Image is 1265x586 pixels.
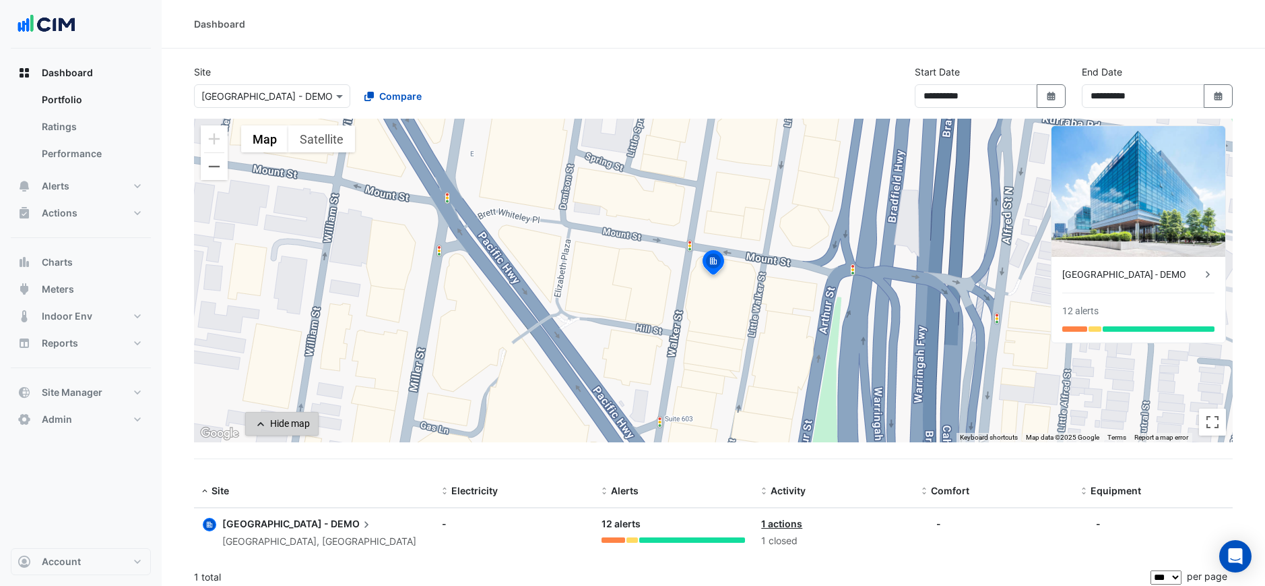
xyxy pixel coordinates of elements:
span: DEMO [331,517,373,531]
a: Ratings [31,113,151,140]
div: - [936,517,941,531]
app-icon: Charts [18,256,31,269]
span: Compare [379,89,422,103]
div: 12 alerts [1062,304,1099,318]
app-icon: Dashboard [18,66,31,80]
span: Comfort [931,485,969,496]
app-icon: Alerts [18,179,31,193]
div: Hide map [270,417,310,431]
span: Dashboard [42,66,93,80]
button: Site Manager [11,379,151,406]
label: Start Date [915,65,960,79]
app-icon: Indoor Env [18,310,31,323]
div: [GEOGRAPHIC_DATA], [GEOGRAPHIC_DATA] [222,534,416,550]
span: Site Manager [42,386,102,399]
img: site-pin-selected.svg [699,248,728,281]
span: Meters [42,283,74,296]
span: Electricity [451,485,498,496]
span: Activity [771,485,806,496]
button: Account [11,548,151,575]
div: 12 alerts [602,517,745,532]
span: Alerts [42,179,69,193]
app-icon: Actions [18,206,31,220]
fa-icon: Select Date [1212,90,1225,102]
button: Dashboard [11,59,151,86]
span: Indoor Env [42,310,92,323]
button: Actions [11,200,151,227]
div: 1 closed [761,533,905,549]
app-icon: Admin [18,413,31,426]
img: Company Logo [16,11,77,38]
span: Admin [42,413,72,426]
a: Terms (opens in new tab) [1107,434,1126,441]
div: Open Intercom Messenger [1219,540,1252,573]
span: Site [212,485,229,496]
app-icon: Reports [18,336,31,350]
button: Toggle fullscreen view [1199,409,1226,436]
button: Zoom in [201,125,228,152]
button: Meters [11,276,151,303]
a: Report a map error [1134,434,1188,441]
span: Map data ©2025 Google [1026,434,1099,441]
label: Site [194,65,211,79]
button: Show street map [241,125,288,152]
span: [GEOGRAPHIC_DATA] - [222,518,329,529]
button: Compare [356,84,430,108]
fa-icon: Select Date [1045,90,1058,102]
a: Performance [31,140,151,167]
a: 1 actions [761,518,802,529]
img: Google [197,425,242,442]
a: Portfolio [31,86,151,113]
button: Admin [11,406,151,433]
app-icon: Site Manager [18,386,31,399]
span: Equipment [1091,485,1141,496]
button: Reports [11,330,151,357]
button: Indoor Env [11,303,151,330]
button: Charts [11,249,151,276]
div: [GEOGRAPHIC_DATA] - DEMO [1062,268,1201,282]
span: Reports [42,336,78,350]
div: Dashboard [194,17,245,31]
div: Dashboard [11,86,151,173]
button: Alerts [11,173,151,200]
img: Nakatomi Plaza - DEMO [1051,126,1225,257]
app-icon: Meters [18,283,31,296]
span: per page [1187,570,1227,582]
div: - [1096,517,1101,531]
span: Actions [42,206,77,220]
span: Alerts [611,485,639,496]
a: Open this area in Google Maps (opens a new window) [197,425,242,442]
button: Show satellite imagery [288,125,355,152]
span: Account [42,555,81,568]
span: Charts [42,256,73,269]
button: Hide map [245,412,319,436]
button: Zoom out [201,153,228,180]
label: End Date [1082,65,1122,79]
button: Keyboard shortcuts [960,433,1018,442]
div: - [442,517,585,531]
